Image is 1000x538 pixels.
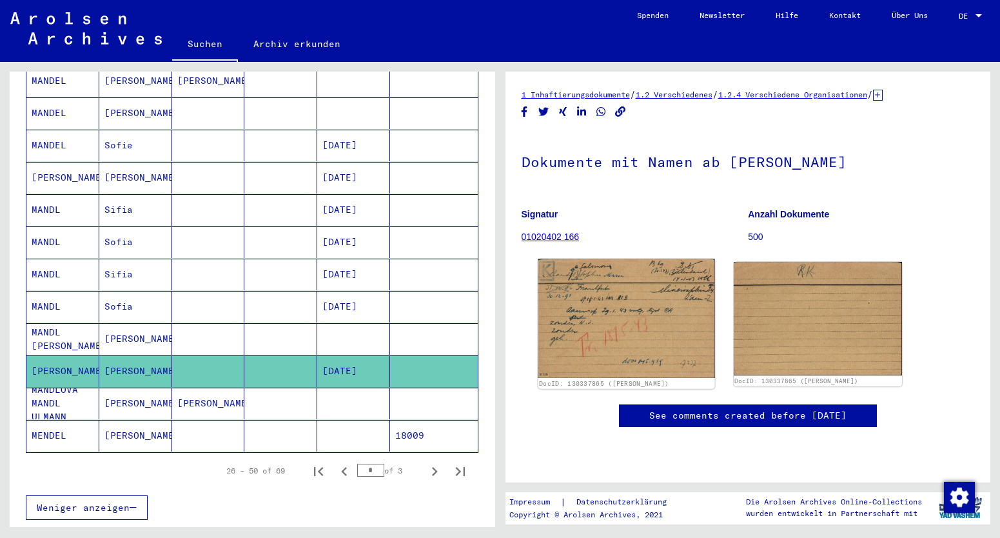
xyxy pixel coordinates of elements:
[99,97,172,129] mat-cell: [PERSON_NAME]
[734,377,858,384] a: DocID: 130337865 ([PERSON_NAME])
[317,259,390,290] mat-cell: [DATE]
[331,458,357,484] button: Previous page
[99,162,172,194] mat-cell: [PERSON_NAME]
[99,355,172,387] mat-cell: [PERSON_NAME]
[26,65,99,97] mat-cell: MANDEL
[422,458,447,484] button: Next page
[26,130,99,161] mat-cell: MANDEL
[522,209,558,219] b: Signatur
[99,194,172,226] mat-cell: Sifia
[594,104,608,120] button: Share on WhatsApp
[718,90,867,99] a: 1.2.4 Verschiedene Organisationen
[390,420,478,452] mat-cell: 18009
[538,259,714,378] img: 001.jpg
[537,104,551,120] button: Share on Twitter
[556,104,570,120] button: Share on Xing
[99,291,172,323] mat-cell: Sofia
[575,104,589,120] button: Share on LinkedIn
[357,464,422,477] div: of 3
[447,458,473,484] button: Last page
[172,65,245,97] mat-cell: [PERSON_NAME]
[636,90,712,99] a: 1.2 Verschiedenes
[37,502,130,513] span: Weniger anzeigen
[99,420,172,452] mat-cell: [PERSON_NAME]
[99,259,172,290] mat-cell: Sifia
[26,259,99,290] mat-cell: MANDL
[317,355,390,387] mat-cell: [DATE]
[26,355,99,387] mat-cell: [PERSON_NAME]
[306,458,331,484] button: First page
[746,496,922,508] p: Die Arolsen Archives Online-Collections
[509,495,560,509] a: Impressum
[734,262,902,375] img: 002.jpg
[614,104,627,120] button: Copy link
[26,194,99,226] mat-cell: MANDL
[518,104,531,120] button: Share on Facebook
[99,388,172,419] mat-cell: [PERSON_NAME]
[26,388,99,419] mat-cell: MANDLOVA MANDL ULMANN
[649,409,847,423] a: See comments created before [DATE]
[539,380,669,388] a: DocID: 130337865 ([PERSON_NAME])
[509,495,682,509] div: |
[26,226,99,258] mat-cell: MANDL
[746,508,922,519] p: wurden entwickelt in Partnerschaft mit
[26,97,99,129] mat-cell: MANDEL
[26,420,99,452] mat-cell: MENDEL
[172,28,238,62] a: Suchen
[99,130,172,161] mat-cell: Sofie
[566,495,682,509] a: Datenschutzerklärung
[509,509,682,521] p: Copyright © Arolsen Archives, 2021
[26,291,99,323] mat-cell: MANDL
[99,65,172,97] mat-cell: [PERSON_NAME]
[522,90,630,99] a: 1 Inhaftierungsdokumente
[10,12,162,45] img: Arolsen_neg.svg
[226,465,285,477] div: 26 – 50 of 69
[630,88,636,100] span: /
[317,194,390,226] mat-cell: [DATE]
[867,88,873,100] span: /
[99,323,172,355] mat-cell: [PERSON_NAME]
[238,28,356,59] a: Archiv erkunden
[748,230,974,244] p: 500
[317,130,390,161] mat-cell: [DATE]
[522,132,975,189] h1: Dokumente mit Namen ab [PERSON_NAME]
[936,492,985,524] img: yv_logo.png
[172,388,245,419] mat-cell: [PERSON_NAME]
[99,226,172,258] mat-cell: Sofia
[944,482,975,513] img: Zustimmung ändern
[317,226,390,258] mat-cell: [DATE]
[712,88,718,100] span: /
[26,162,99,194] mat-cell: [PERSON_NAME]
[959,12,973,21] span: DE
[317,162,390,194] mat-cell: [DATE]
[522,232,580,242] a: 01020402 166
[748,209,829,219] b: Anzahl Dokumente
[26,495,148,520] button: Weniger anzeigen
[26,323,99,355] mat-cell: MANDL [PERSON_NAME]
[317,291,390,323] mat-cell: [DATE]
